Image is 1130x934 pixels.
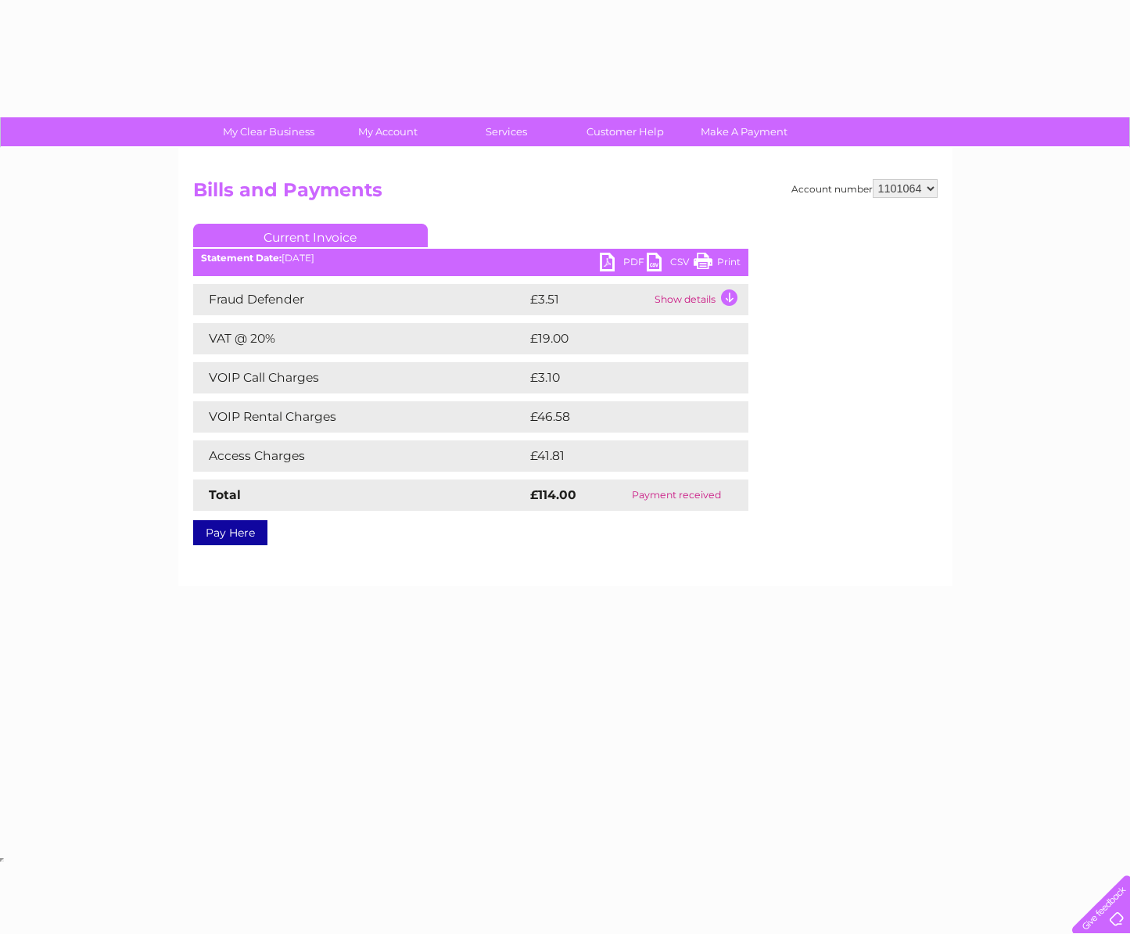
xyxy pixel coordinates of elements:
[193,224,428,247] a: Current Invoice
[651,284,748,315] td: Show details
[526,284,651,315] td: £3.51
[526,323,716,354] td: £19.00
[193,284,526,315] td: Fraud Defender
[209,487,241,502] strong: Total
[561,117,690,146] a: Customer Help
[442,117,571,146] a: Services
[791,179,938,198] div: Account number
[193,401,526,433] td: VOIP Rental Charges
[526,440,714,472] td: £41.81
[193,179,938,209] h2: Bills and Payments
[193,440,526,472] td: Access Charges
[647,253,694,275] a: CSV
[323,117,452,146] a: My Account
[193,362,526,393] td: VOIP Call Charges
[193,253,748,264] div: [DATE]
[526,362,710,393] td: £3.10
[193,520,267,545] a: Pay Here
[530,487,576,502] strong: £114.00
[680,117,809,146] a: Make A Payment
[193,323,526,354] td: VAT @ 20%
[201,252,282,264] b: Statement Date:
[605,480,748,511] td: Payment received
[600,253,647,275] a: PDF
[694,253,741,275] a: Print
[204,117,333,146] a: My Clear Business
[526,401,717,433] td: £46.58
